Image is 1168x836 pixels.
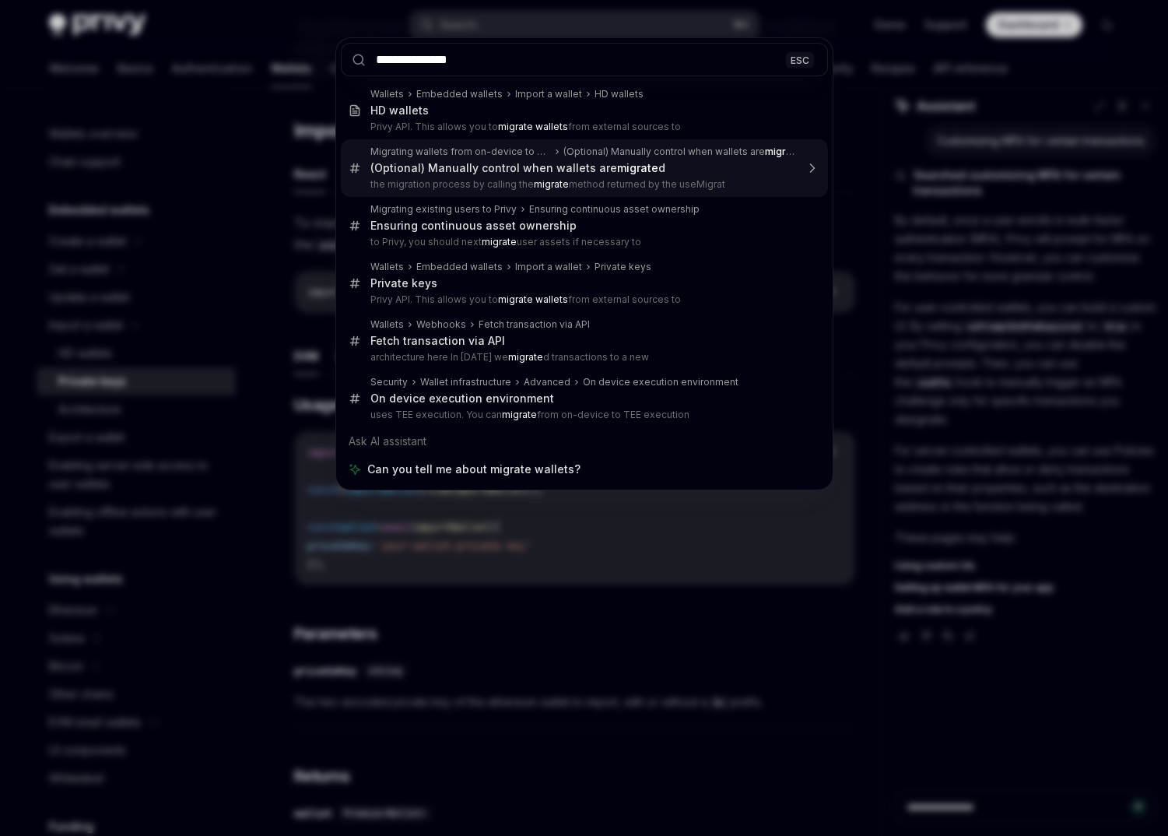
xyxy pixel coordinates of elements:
[370,203,517,216] div: Migrating existing users to Privy
[370,121,795,133] p: Privy API. This allows you to from external sources to
[370,351,795,364] p: architecture here In [DATE] we d transactions to a new
[341,427,828,455] div: Ask AI assistant
[524,376,570,388] div: Advanced
[534,178,569,190] b: migrate
[370,376,408,388] div: Security
[370,334,505,348] div: Fetch transaction via API
[370,146,552,158] div: Migrating wallets from on-device to TEEs
[515,261,582,273] div: Import a wallet
[786,51,814,68] div: ESC
[370,236,795,248] p: to Privy, you should next user assets if necessary to
[370,318,404,331] div: Wallets
[370,261,404,273] div: Wallets
[595,261,651,273] div: Private keys
[367,462,580,477] span: Can you tell me about migrate wallets?
[370,293,795,306] p: Privy API. This allows you to from external sources to
[515,88,582,100] div: Import a wallet
[370,219,577,233] div: Ensuring continuous asset ownership
[416,261,503,273] div: Embedded wallets
[498,121,568,132] b: migrate wallets
[370,409,795,421] p: uses TEE execution. You can from on-device to TEE execution
[508,351,543,363] b: migrate
[370,392,554,406] div: On device execution environment
[416,318,466,331] div: Webhooks
[370,178,795,191] p: the migration process by calling the method returned by the useMigrat
[498,293,568,305] b: migrate wallets
[370,276,437,290] div: Private keys
[529,203,700,216] div: Ensuring continuous asset ownership
[595,88,644,100] div: HD wallets
[617,161,658,174] b: migrate
[563,146,795,158] div: (Optional) Manually control when wallets are d
[482,236,517,248] b: migrate
[583,376,738,388] div: On device execution environment
[420,376,511,388] div: Wallet infrastructure
[502,409,537,420] b: migrate
[479,318,590,331] div: Fetch transaction via API
[370,161,665,175] div: (Optional) Manually control when wallets are d
[765,146,801,157] b: migrate
[370,104,429,118] div: HD wallets
[416,88,503,100] div: Embedded wallets
[370,88,404,100] div: Wallets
